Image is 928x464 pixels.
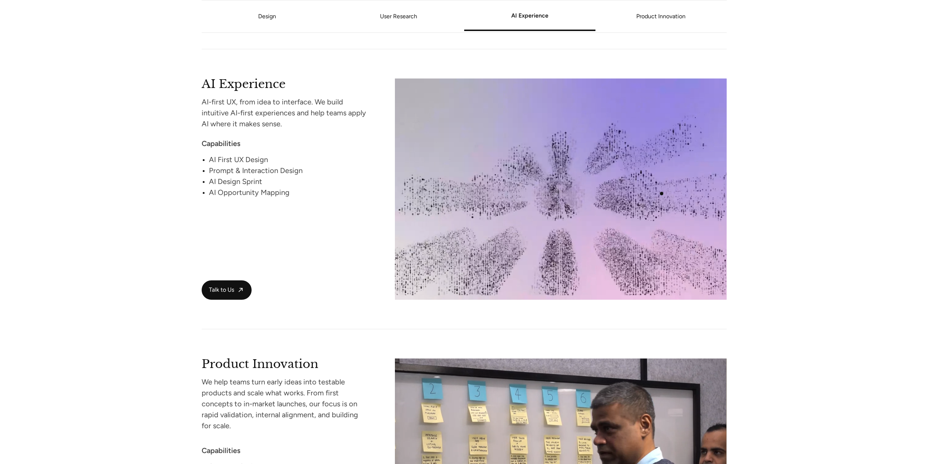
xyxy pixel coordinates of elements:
div: Capabilities [202,445,368,456]
div: We help teams turn early ideas into testable products and scale what works. From first concepts t... [202,376,368,431]
div: Prompt & Interaction Design [209,165,368,176]
a: Design [258,13,276,20]
div: AI-first UX, from idea to interface. We build intuitive AI-first experiences and help teams apply... [202,96,368,129]
div: AI First UX Design [209,154,368,165]
h2: Product Innovation [202,358,368,368]
a: AI Experience [464,14,595,18]
a: Talk to Us [202,280,252,300]
span: Talk to Us [209,286,234,294]
a: User Research [333,14,464,19]
div: AI Opportunity Mapping [209,187,368,198]
a: Product Innovation [595,14,727,19]
h2: AI Experience [202,78,368,88]
div: Capabilities [202,138,368,149]
div: AI Design Sprint [209,176,368,187]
